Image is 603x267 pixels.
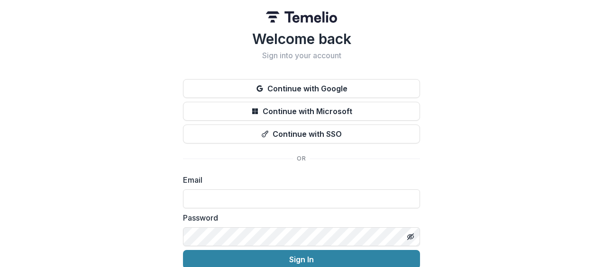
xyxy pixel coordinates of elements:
button: Continue with Google [183,79,420,98]
button: Continue with Microsoft [183,102,420,121]
img: Temelio [266,11,337,23]
button: Continue with SSO [183,125,420,143]
h1: Welcome back [183,30,420,47]
label: Password [183,212,414,223]
h2: Sign into your account [183,51,420,60]
button: Toggle password visibility [403,229,418,244]
label: Email [183,174,414,186]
